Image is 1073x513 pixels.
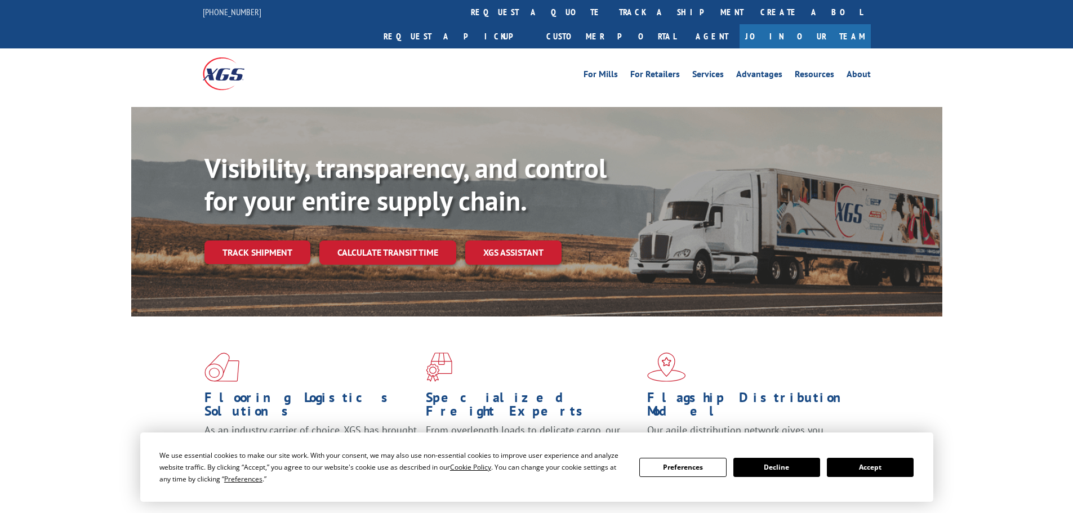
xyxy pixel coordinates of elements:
[827,458,914,477] button: Accept
[140,432,933,502] div: Cookie Consent Prompt
[204,423,417,463] span: As an industry carrier of choice, XGS has brought innovation and dedication to flooring logistics...
[538,24,684,48] a: Customer Portal
[684,24,740,48] a: Agent
[733,458,820,477] button: Decline
[465,240,562,265] a: XGS ASSISTANT
[847,70,871,82] a: About
[584,70,618,82] a: For Mills
[204,240,310,264] a: Track shipment
[224,474,262,484] span: Preferences
[203,6,261,17] a: [PHONE_NUMBER]
[630,70,680,82] a: For Retailers
[159,449,626,485] div: We use essential cookies to make our site work. With your consent, we may also use non-essential ...
[740,24,871,48] a: Join Our Team
[692,70,724,82] a: Services
[375,24,538,48] a: Request a pickup
[204,391,417,423] h1: Flooring Logistics Solutions
[426,391,639,423] h1: Specialized Freight Experts
[319,240,456,265] a: Calculate transit time
[639,458,726,477] button: Preferences
[204,353,239,382] img: xgs-icon-total-supply-chain-intelligence-red
[736,70,782,82] a: Advantages
[426,423,639,474] p: From overlength loads to delicate cargo, our experienced staff knows the best way to move your fr...
[450,462,491,472] span: Cookie Policy
[647,353,686,382] img: xgs-icon-flagship-distribution-model-red
[795,70,834,82] a: Resources
[647,391,860,423] h1: Flagship Distribution Model
[204,150,607,218] b: Visibility, transparency, and control for your entire supply chain.
[647,423,854,450] span: Our agile distribution network gives you nationwide inventory management on demand.
[426,353,452,382] img: xgs-icon-focused-on-flooring-red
